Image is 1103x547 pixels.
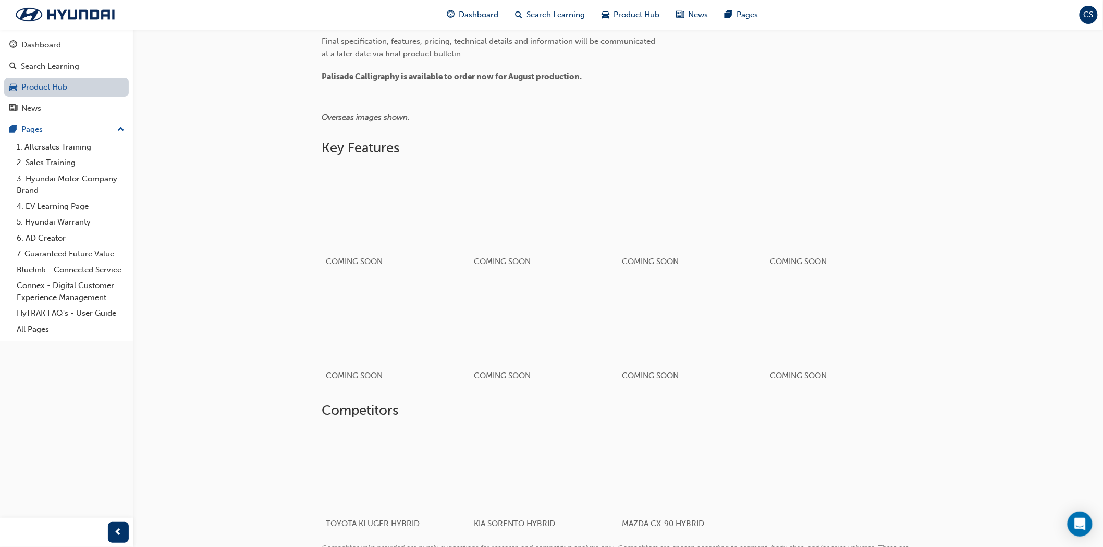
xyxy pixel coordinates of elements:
a: search-iconSearch Learning [507,4,593,26]
span: COMING SOON [474,371,531,381]
a: Search Learning [4,57,129,76]
span: COMING SOON [770,371,827,381]
a: 6. AD Creator [13,230,129,246]
h2: Key Features [322,140,914,156]
a: TOYOTA KLUGER HYBRID [322,428,470,542]
a: Product Hub [4,78,129,97]
a: Bluelink - Connected Service [13,262,129,278]
div: Pages [21,123,43,135]
span: CS [1084,9,1094,21]
a: 7. Guaranteed Future Value [13,246,129,262]
a: 1. Aftersales Training [13,139,129,155]
button: COMING SOON [470,165,618,280]
span: Pages [737,9,758,21]
button: COMING SOON [322,165,470,280]
button: COMING SOON [618,165,766,280]
span: COMING SOON [474,257,531,266]
a: All Pages [13,321,129,338]
span: car-icon [602,8,609,21]
span: COMING SOON [326,371,383,381]
div: Search Learning [21,60,79,72]
span: Search Learning [526,9,585,21]
span: prev-icon [115,526,122,539]
span: pages-icon [9,125,17,134]
a: HyTRAK FAQ's - User Guide [13,305,129,321]
span: up-icon [117,123,125,136]
a: 3. Hyundai Motor Company Brand [13,171,129,198]
h2: Competitors [322,403,914,419]
span: COMING SOON [326,257,383,266]
span: KIA SORENTO HYBRID [474,519,555,529]
div: Open Intercom Messenger [1068,512,1093,537]
span: COMING SOON [770,257,827,266]
button: COMING SOON [470,280,618,395]
div: Dashboard [21,39,61,51]
button: COMING SOON [618,280,766,395]
span: Product Hub [614,9,659,21]
button: COMING SOON [766,165,914,280]
span: search-icon [9,62,17,71]
a: 4. EV Learning Page [13,198,129,215]
span: TOYOTA KLUGER HYBRID [326,519,420,529]
span: news-icon [676,8,684,21]
button: COMING SOON [766,280,914,395]
span: guage-icon [9,41,17,50]
span: pages-icon [725,8,732,21]
a: guage-iconDashboard [438,4,507,26]
span: COMING SOON [622,371,679,381]
button: Pages [4,120,129,139]
span: Palisade Calligraphy is available to order now for August production. [322,72,582,81]
span: news-icon [9,104,17,114]
button: DashboardSearch LearningProduct HubNews [4,33,129,120]
a: News [4,99,129,118]
a: car-iconProduct Hub [593,4,668,26]
span: Overseas images shown. [322,113,410,122]
img: Trak [5,4,125,26]
a: 5. Hyundai Warranty [13,214,129,230]
a: news-iconNews [668,4,716,26]
button: CS [1080,6,1098,24]
div: News [21,103,41,115]
span: guage-icon [447,8,455,21]
a: KIA SORENTO HYBRID [470,428,618,542]
span: COMING SOON [622,257,679,266]
a: Connex - Digital Customer Experience Management [13,278,129,305]
a: Dashboard [4,35,129,55]
button: COMING SOON [322,280,470,395]
span: search-icon [515,8,522,21]
span: Dashboard [459,9,498,21]
span: Final specification, features, pricing, technical details and information will be communicated at... [322,36,658,58]
span: News [688,9,708,21]
span: MAZDA CX-90 HYBRID [622,519,704,529]
a: MAZDA CX-90 HYBRID [618,428,766,542]
span: car-icon [9,83,17,92]
a: 2. Sales Training [13,155,129,171]
a: pages-iconPages [716,4,766,26]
